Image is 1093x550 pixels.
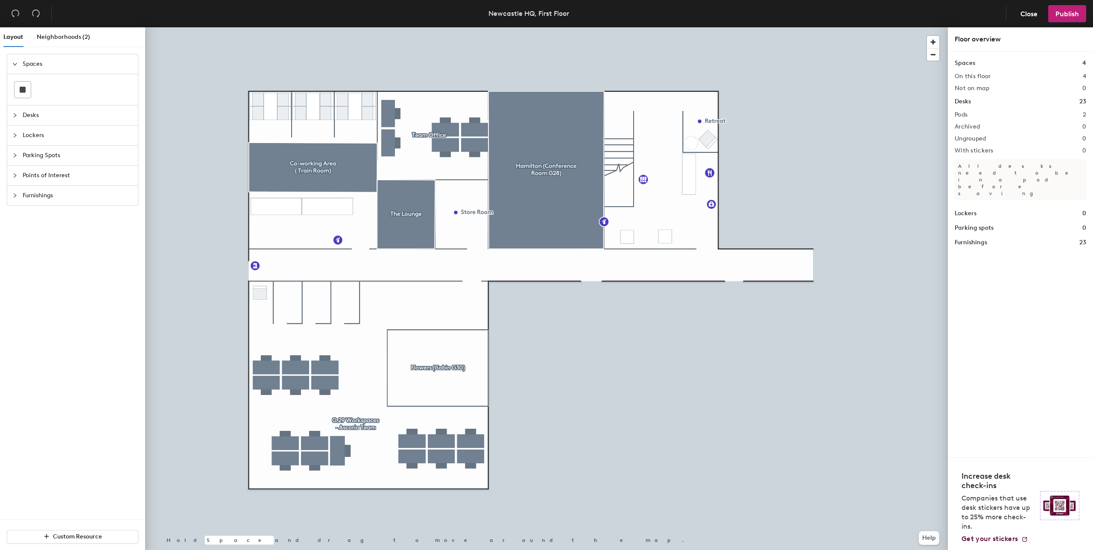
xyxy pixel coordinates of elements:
h1: Desks [955,97,971,106]
span: Lockers [23,126,133,145]
h2: 4 [1083,73,1086,80]
h2: Pods [955,111,967,118]
span: Points of Interest [23,166,133,185]
h2: 2 [1083,111,1086,118]
h2: 0 [1082,135,1086,142]
h2: On this floor [955,73,991,80]
span: Parking Spots [23,146,133,165]
h2: Not on map [955,85,989,92]
h2: 0 [1082,85,1086,92]
span: collapsed [12,173,18,178]
div: Floor overview [955,34,1086,44]
span: Custom Resource [53,533,102,540]
h2: With stickers [955,147,994,154]
span: collapsed [12,153,18,158]
button: Help [919,531,939,545]
span: collapsed [12,133,18,138]
h1: Furnishings [955,238,987,247]
h1: 0 [1082,209,1086,218]
span: Neighborhoods (2) [37,33,90,41]
h1: Lockers [955,209,976,218]
span: Get your stickers [961,535,1018,543]
span: collapsed [12,113,18,118]
img: Sticker logo [1040,491,1079,520]
span: Publish [1055,10,1079,18]
h1: Spaces [955,59,975,68]
p: All desks need to be in a pod before saving [955,159,1086,200]
h1: 23 [1079,238,1086,247]
span: Layout [3,33,23,41]
button: Publish [1048,5,1086,22]
button: Redo (⌘ + ⇧ + Z) [27,5,44,22]
h2: 0 [1082,123,1086,130]
h1: 23 [1079,97,1086,106]
h2: Archived [955,123,980,130]
button: Custom Resource [7,530,138,544]
h1: 0 [1082,223,1086,233]
h2: 0 [1082,147,1086,154]
span: Spaces [23,54,133,74]
p: Companies that use desk stickers have up to 25% more check-ins. [961,494,1035,531]
button: Close [1013,5,1045,22]
button: Undo (⌘ + Z) [7,5,24,22]
span: Furnishings [23,186,133,205]
span: Desks [23,105,133,125]
h1: 4 [1082,59,1086,68]
span: collapsed [12,193,18,198]
div: Newcastle HQ, First Floor [488,8,569,19]
h2: Ungrouped [955,135,986,142]
h1: Parking spots [955,223,994,233]
h4: Increase desk check-ins [961,471,1035,490]
span: Close [1020,10,1037,18]
span: expanded [12,61,18,67]
a: Get your stickers [961,535,1028,543]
